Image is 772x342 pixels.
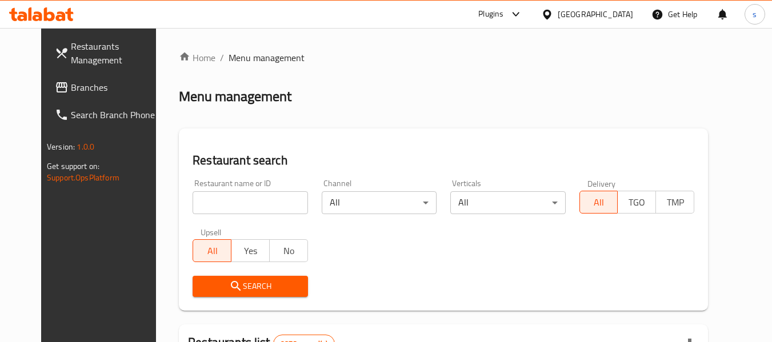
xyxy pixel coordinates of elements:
span: Get support on: [47,159,99,174]
span: Search [202,279,298,293]
input: Search for restaurant name or ID.. [193,191,307,214]
span: s [753,8,757,21]
span: TGO [622,194,651,211]
a: Restaurants Management [46,33,170,74]
div: All [322,191,437,214]
button: TMP [655,191,694,214]
a: Search Branch Phone [46,101,170,128]
button: TGO [617,191,656,214]
a: Branches [46,74,170,101]
h2: Menu management [179,87,291,106]
h2: Restaurant search [193,152,694,169]
span: All [198,243,227,259]
label: Delivery [587,179,616,187]
div: All [450,191,565,214]
span: Version: [47,139,75,154]
span: All [585,194,614,211]
span: No [274,243,303,259]
span: 1.0.0 [77,139,94,154]
a: Home [179,51,215,65]
div: Plugins [478,7,503,21]
button: No [269,239,308,262]
span: Restaurants Management [71,39,161,67]
span: TMP [661,194,690,211]
span: Branches [71,81,161,94]
button: Search [193,276,307,297]
button: All [579,191,618,214]
label: Upsell [201,228,222,236]
nav: breadcrumb [179,51,708,65]
span: Search Branch Phone [71,108,161,122]
span: Yes [236,243,265,259]
div: [GEOGRAPHIC_DATA] [558,8,633,21]
span: Menu management [229,51,305,65]
button: Yes [231,239,270,262]
li: / [220,51,224,65]
button: All [193,239,231,262]
a: Support.OpsPlatform [47,170,119,185]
